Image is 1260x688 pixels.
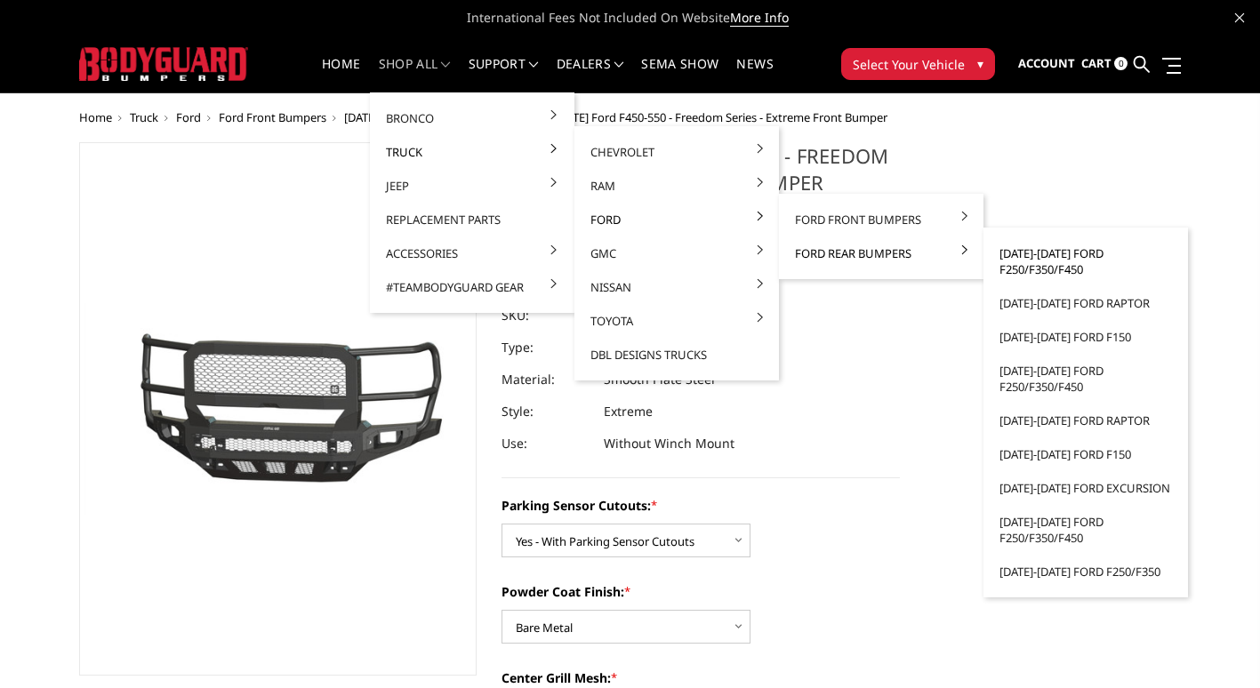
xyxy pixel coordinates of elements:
[991,404,1181,437] a: [DATE]-[DATE] Ford Raptor
[502,496,900,515] label: Parking Sensor Cutouts:
[977,54,983,73] span: ▾
[377,101,567,135] a: Bronco
[379,58,451,92] a: shop all
[1081,40,1128,88] a: Cart 0
[502,428,590,460] dt: Use:
[502,396,590,428] dt: Style:
[736,58,773,92] a: News
[853,55,965,74] span: Select Your Vehicle
[582,236,772,270] a: GMC
[377,135,567,169] a: Truck
[502,332,590,364] dt: Type:
[79,47,248,80] img: BODYGUARD BUMPERS
[582,270,772,304] a: Nissan
[130,109,158,125] a: Truck
[991,354,1181,404] a: [DATE]-[DATE] Ford F250/F350/F450
[344,109,500,125] a: [DATE]-[DATE] Ford F450/F550
[582,304,772,338] a: Toyota
[991,286,1181,320] a: [DATE]-[DATE] Ford Raptor
[582,135,772,169] a: Chevrolet
[991,437,1181,471] a: [DATE]-[DATE] Ford F150
[502,582,900,601] label: Powder Coat Finish:
[377,270,567,304] a: #TeamBodyguard Gear
[786,236,976,270] a: Ford Rear Bumpers
[502,668,900,687] label: Center Grill Mesh:
[991,320,1181,354] a: [DATE]-[DATE] Ford F150
[991,471,1181,505] a: [DATE]-[DATE] Ford Excursion
[176,109,201,125] a: Ford
[641,58,718,92] a: SEMA Show
[991,236,1181,286] a: [DATE]-[DATE] Ford F250/F350/F450
[79,109,112,125] a: Home
[502,364,590,396] dt: Material:
[469,58,539,92] a: Support
[219,109,326,125] a: Ford Front Bumpers
[322,58,360,92] a: Home
[786,203,976,236] a: Ford Front Bumpers
[502,300,590,332] dt: SKU:
[604,428,734,460] dd: Without Winch Mount
[518,109,887,125] span: [DATE]-[DATE] Ford F450-550 - Freedom Series - Extreme Front Bumper
[582,169,772,203] a: Ram
[730,9,789,27] a: More Info
[1018,40,1075,88] a: Account
[377,169,567,203] a: Jeep
[582,203,772,236] a: Ford
[1018,55,1075,71] span: Account
[79,142,478,676] a: 2023-2025 Ford F450-550 - Freedom Series - Extreme Front Bumper
[1081,55,1112,71] span: Cart
[991,505,1181,555] a: [DATE]-[DATE] Ford F250/F350/F450
[1171,603,1260,688] iframe: Chat Widget
[377,236,567,270] a: Accessories
[1114,57,1128,70] span: 0
[377,203,567,236] a: Replacement Parts
[557,58,624,92] a: Dealers
[582,338,772,372] a: DBL Designs Trucks
[991,555,1181,588] a: [DATE]-[DATE] Ford F250/F350
[604,396,653,428] dd: Extreme
[841,48,995,80] button: Select Your Vehicle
